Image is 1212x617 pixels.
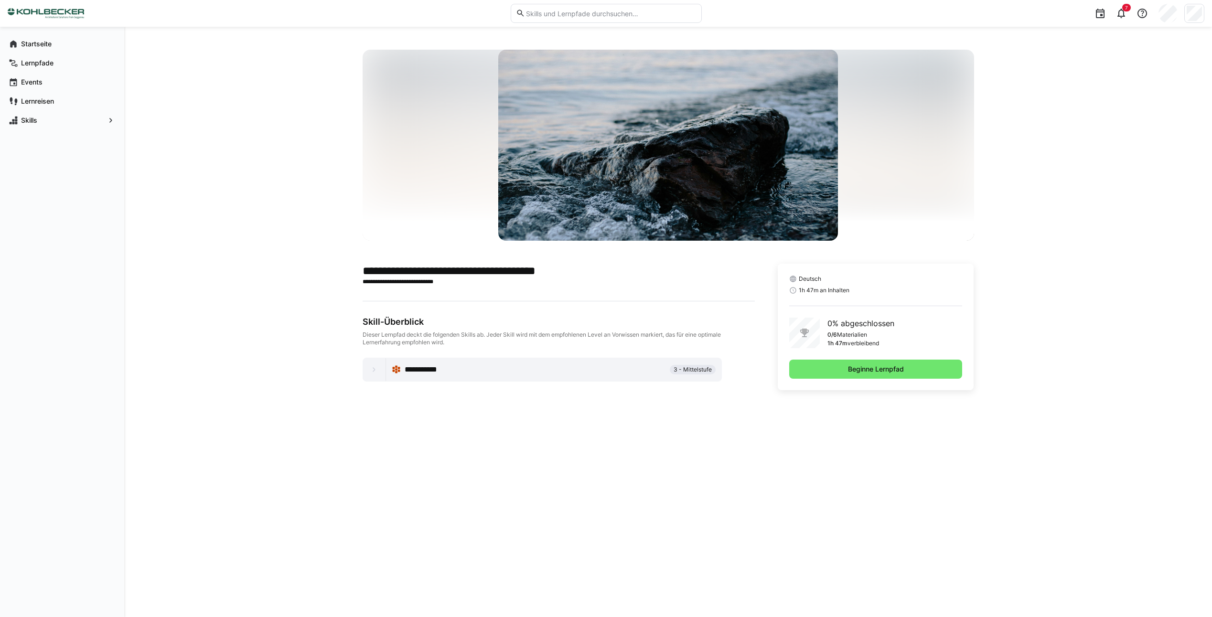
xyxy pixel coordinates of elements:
span: 1h 47m an Inhalten [799,287,849,294]
p: verbleibend [847,340,879,347]
button: Beginne Lernpfad [789,360,963,379]
p: 1h 47m [827,340,847,347]
div: Dieser Lernpfad deckt die folgenden Skills ab. Jeder Skill wird mit dem empfohlenen Level an Vorw... [363,331,755,346]
p: 0% abgeschlossen [827,318,894,329]
p: Materialien [837,331,867,339]
div: Skill-Überblick [363,317,755,327]
p: 0/6 [827,331,837,339]
span: Deutsch [799,275,821,283]
span: 7 [1125,5,1128,11]
span: Beginne Lernpfad [847,364,905,374]
span: 3 - Mittelstufe [674,366,712,373]
input: Skills und Lernpfade durchsuchen… [525,9,696,18]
